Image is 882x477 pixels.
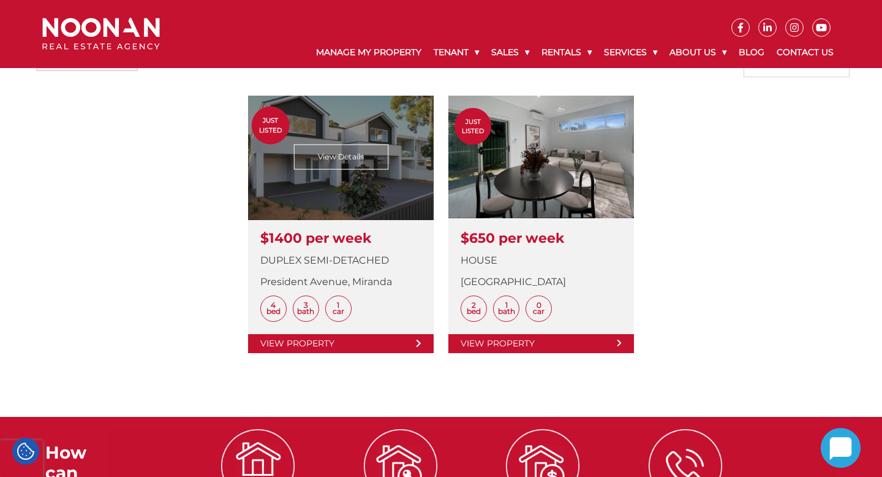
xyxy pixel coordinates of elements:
a: Manage My Property [310,37,428,68]
a: About Us [663,37,733,68]
img: Noonan Real Estate Agency [42,18,160,50]
a: Sales [485,37,535,68]
span: Just Listed [454,117,491,135]
a: Tenant [428,37,485,68]
a: Services [598,37,663,68]
a: Contact Us [771,37,840,68]
div: Cookie Settings [12,438,39,465]
a: Blog [733,37,771,68]
a: Rentals [535,37,598,68]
